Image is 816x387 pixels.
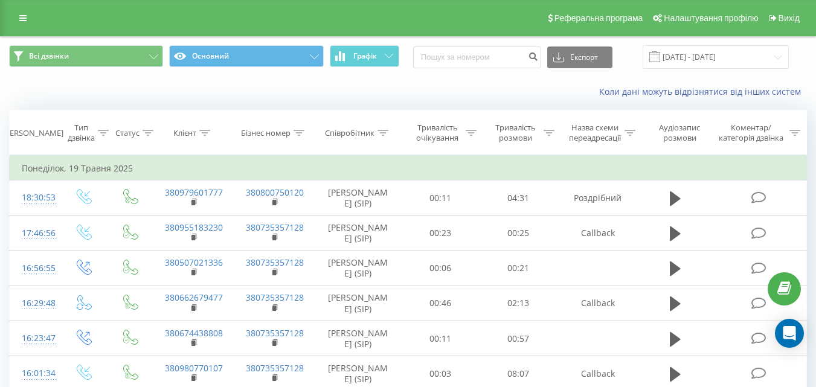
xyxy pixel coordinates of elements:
div: Співробітник [325,128,374,138]
td: Callback [557,216,638,251]
button: Всі дзвінки [9,45,163,67]
td: [PERSON_NAME] (SIP) [315,181,402,216]
div: 16:56:55 [22,257,47,280]
span: Вихід [779,13,800,23]
td: 00:11 [402,321,480,356]
div: 16:01:34 [22,362,47,385]
td: 00:46 [402,286,480,321]
div: [PERSON_NAME] [2,128,63,138]
div: Назва схеми переадресації [568,123,622,143]
td: 02:13 [480,286,557,321]
span: Реферальна програма [554,13,643,23]
div: Тип дзвінка [68,123,95,143]
a: 380955183230 [165,222,223,233]
button: Графік [330,45,399,67]
div: Тривалість очікування [413,123,463,143]
td: [PERSON_NAME] (SIP) [315,216,402,251]
a: 380735357128 [246,222,304,233]
a: 380507021336 [165,257,223,268]
a: 380735357128 [246,292,304,303]
input: Пошук за номером [413,46,541,68]
a: 380735357128 [246,362,304,374]
td: 00:57 [480,321,557,356]
a: 380980770107 [165,362,223,374]
td: 00:25 [480,216,557,251]
td: Понеділок, 19 Травня 2025 [10,156,807,181]
div: 16:23:47 [22,327,47,350]
span: Графік [353,52,377,60]
div: 17:46:56 [22,222,47,245]
a: 380979601777 [165,187,223,198]
td: [PERSON_NAME] (SIP) [315,286,402,321]
a: 380662679477 [165,292,223,303]
td: [PERSON_NAME] (SIP) [315,251,402,286]
td: 00:23 [402,216,480,251]
td: [PERSON_NAME] (SIP) [315,321,402,356]
td: 04:31 [480,181,557,216]
div: Тривалість розмови [490,123,541,143]
div: Open Intercom Messenger [775,319,804,348]
a: 380735357128 [246,257,304,268]
div: 18:30:53 [22,186,47,209]
a: 380735357128 [246,327,304,339]
a: 380674438808 [165,327,223,339]
a: Коли дані можуть відрізнятися вiд інших систем [599,86,807,97]
div: Статус [115,128,140,138]
td: 00:06 [402,251,480,286]
a: 380800750120 [246,187,304,198]
td: Роздрібний [557,181,638,216]
div: Бізнес номер [241,128,291,138]
div: Аудіозапис розмови [649,123,710,143]
span: Налаштування профілю [664,13,758,23]
div: 16:29:48 [22,292,47,315]
span: Всі дзвінки [29,51,69,61]
div: Клієнт [173,128,196,138]
button: Основний [169,45,323,67]
button: Експорт [547,46,612,68]
td: Callback [557,286,638,321]
td: 00:11 [402,181,480,216]
div: Коментар/категорія дзвінка [716,123,786,143]
td: 00:21 [480,251,557,286]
